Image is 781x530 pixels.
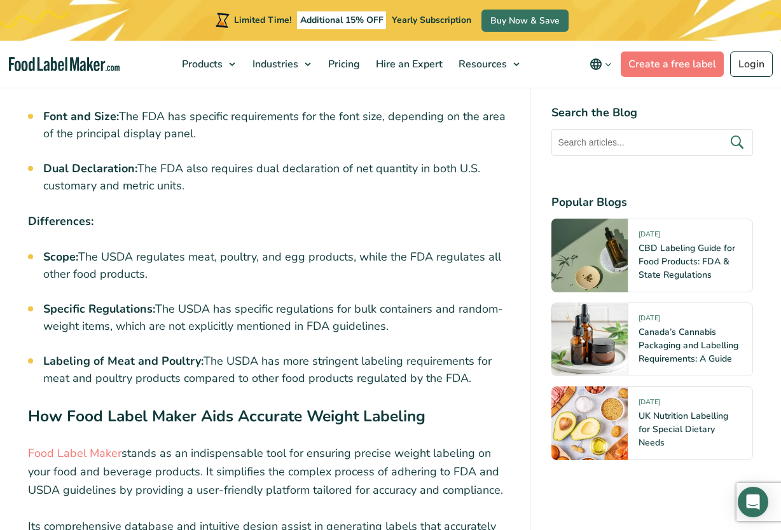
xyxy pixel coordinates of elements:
strong: How Food Label Maker Aids Accurate Weight Labeling [28,405,425,427]
li: The USDA has more stringent labeling requirements for meat and poultry products compared to other... [43,353,510,387]
a: Buy Now & Save [481,10,569,32]
strong: Scope: [43,249,78,264]
strong: Font and Size: [43,109,119,124]
strong: Differences: [28,214,93,229]
strong: Specific Regulations: [43,301,155,316]
span: Additional 15% OFF [297,11,387,29]
span: Hire an Expert [372,57,444,71]
a: Login [730,51,773,77]
strong: Labeling of Meat and Poultry: [43,353,204,369]
strong: Dual Declaration: [43,161,137,176]
div: Open Intercom Messenger [738,487,768,517]
a: Create a free label [621,51,724,77]
span: Resources [455,57,508,71]
input: Search articles... [551,129,753,156]
span: Yearly Subscription [392,14,471,26]
li: The USDA has specific regulations for bulk containers and random-weight items, which are not expl... [43,301,510,335]
a: Hire an Expert [368,41,448,88]
a: Canada’s Cannabis Packaging and Labelling Requirements: A Guide [639,326,738,365]
span: [DATE] [639,397,660,412]
span: Products [178,57,224,71]
a: Industries [245,41,317,88]
span: [DATE] [639,313,660,328]
a: Food Label Maker [28,445,121,461]
h4: Popular Blogs [551,194,753,211]
a: Resources [451,41,526,88]
p: stands as an indispensable tool for ensuring precise weight labeling on your food and beverage pr... [28,444,510,499]
a: Pricing [321,41,365,88]
span: Limited Time! [234,14,291,26]
span: [DATE] [639,229,660,244]
h4: Search the Blog [551,104,753,121]
li: The FDA also requires dual declaration of net quantity in both U.S. customary and metric units. [43,160,510,194]
li: The FDA has specific requirements for the font size, depending on the area of the principal displ... [43,108,510,142]
a: CBD Labeling Guide for Food Products: FDA & State Regulations [639,242,735,281]
span: Pricing [324,57,361,71]
span: Industries [249,57,300,71]
a: UK Nutrition Labelling for Special Dietary Needs [639,410,728,449]
a: Products [174,41,242,88]
li: The USDA regulates meat, poultry, and egg products, while the FDA regulates all other food products. [43,248,510,283]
